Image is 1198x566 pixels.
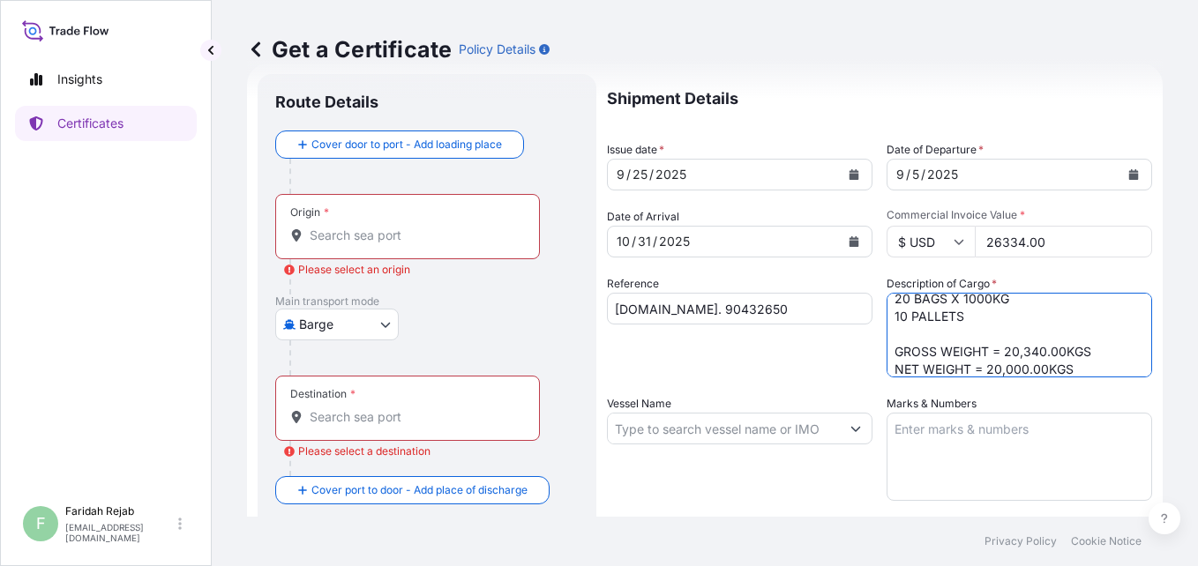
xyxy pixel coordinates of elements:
input: Origin [310,227,518,244]
p: Shipment Details [607,74,1152,123]
div: month, [895,164,906,185]
button: Calendar [840,160,868,189]
a: Privacy Policy [985,534,1057,548]
button: Show suggestions [840,413,872,444]
input: Enter booking reference [607,293,872,324]
input: Type to search vessel name or IMO [608,413,840,444]
label: Description of Cargo [887,275,997,293]
div: / [649,164,654,185]
div: Origin [290,205,329,220]
label: Vessel Name [607,395,671,413]
div: / [921,164,925,185]
div: Destination [290,387,356,401]
div: Please select a destination [284,443,431,460]
span: F [36,515,46,532]
p: Get a Certificate [247,35,452,63]
span: Issue date [607,141,664,159]
div: day, [636,231,653,252]
p: Policy Details [459,41,535,58]
a: Cookie Notice [1071,534,1142,548]
div: month, [615,231,632,252]
div: year, [654,164,688,185]
input: Destination [310,408,518,426]
span: Cover port to door - Add place of discharge [311,481,528,499]
div: / [626,164,631,185]
div: Please select an origin [284,261,410,279]
div: year, [657,231,692,252]
div: month, [615,164,626,185]
button: Calendar [840,227,868,256]
div: / [906,164,910,185]
span: Commercial Invoice Value [887,208,1152,222]
a: Certificates [15,106,197,141]
p: Certificates [57,115,124,132]
button: Cover door to port - Add loading place [275,130,524,159]
button: Cover port to door - Add place of discharge [275,476,550,504]
div: day, [631,164,649,185]
div: / [653,231,657,252]
p: Route Details [275,92,378,113]
p: Faridah Rejab [65,504,175,518]
p: [EMAIL_ADDRESS][DOMAIN_NAME] [65,522,175,543]
button: Calendar [1119,160,1148,189]
div: / [632,231,636,252]
label: Reference [607,275,659,293]
button: Select transport [275,309,399,340]
a: Insights [15,62,197,97]
label: Marks & Numbers [887,395,977,413]
p: Insights [57,71,102,88]
div: year, [925,164,960,185]
span: Date of Arrival [607,208,679,226]
span: Cover door to port - Add loading place [311,136,502,153]
input: Enter amount [975,226,1152,257]
p: Main transport mode [275,294,579,309]
span: Barge [299,316,333,333]
div: day, [910,164,921,185]
span: Date of Departure [887,141,984,159]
